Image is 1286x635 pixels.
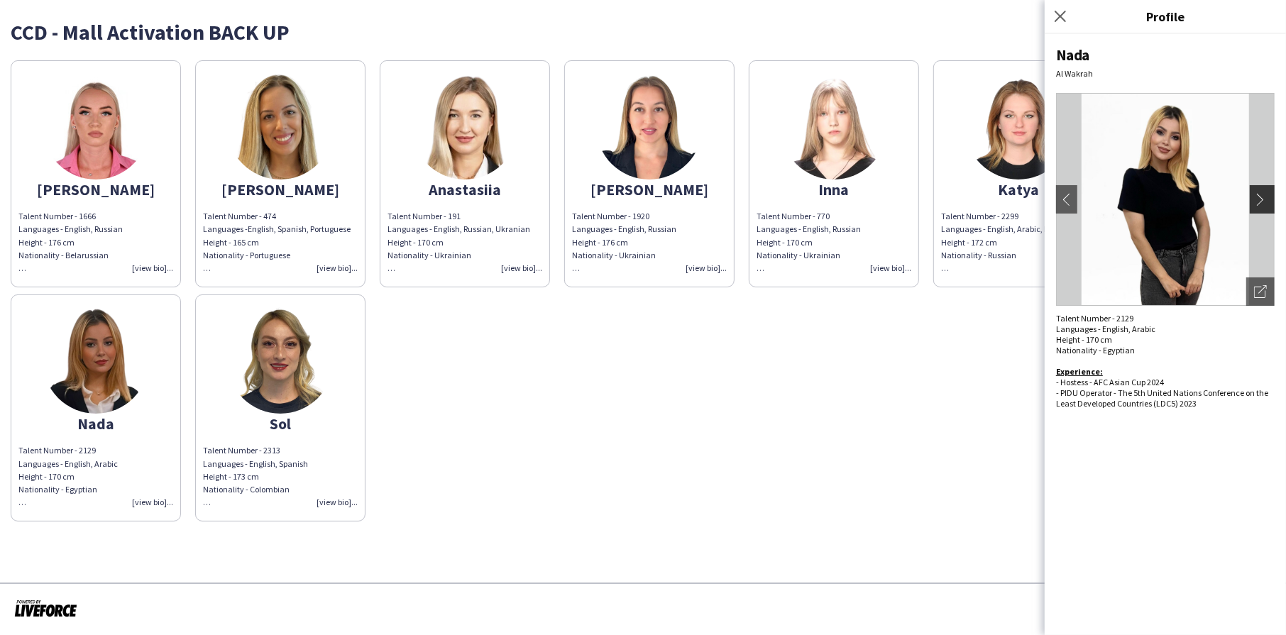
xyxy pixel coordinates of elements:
[1056,366,1103,377] b: Experience:
[596,73,703,180] img: thumb-ec00268c-6805-4636-9442-491a60bed0e9.png
[227,307,334,414] img: thumb-bdd9a070-a58f-4802-a4fa-63606ae1fa6c.png
[388,183,542,196] div: Anastasiia
[757,211,830,221] span: Talent Number - 770
[757,237,813,248] span: Height - 170 cm
[203,249,358,275] div: Nationality - Portuguese
[757,183,911,196] div: Inna
[43,307,149,414] img: thumb-127a73c4-72f8-4817-ad31-6bea1b145d02.png
[412,73,518,180] img: thumb-52a3d824-ddfa-4a38-a76e-c5eaf954a1e1.png
[18,183,173,196] div: [PERSON_NAME]
[781,73,887,180] img: thumb-73ae04f4-6c9a-49e3-bbd0-4b72125e7bf4.png
[572,211,676,273] span: Talent Number - 1920 Languages - English, Russian Height - 176 cm Nationality - Ukrainian
[18,445,118,507] span: Talent Number - 2129 Languages - English, Arabic Height - 170 cm Nationality - Egyptian
[18,417,173,430] div: Nada
[18,211,123,273] span: Talent Number - 1666 Languages - English, Russian Height - 176 cm Nationality - Belarussian
[388,249,542,262] div: Nationality - Ukrainian
[1056,93,1275,306] img: Crew avatar or photo
[203,417,358,430] div: Sol
[14,598,77,618] img: Powered by Liveforce
[203,211,276,234] span: Talent Number - 474 Languages -
[941,211,1072,273] span: Talent Number - 2299 Languages - English, Arabic, Russian Height - 172 cm Nationality - Russian
[1045,7,1286,26] h3: Profile
[965,73,1072,180] img: thumb-b9632d01-66db-4e9f-a951-87ed86672750.png
[1056,68,1275,79] div: Al Wakrah
[1246,277,1275,306] div: Open photos pop-in
[1056,45,1275,65] div: Nada
[757,223,861,234] span: Languages - English, Russian
[203,445,308,507] span: Talent Number - 2313 Languages - English, Spanish Height - 173 cm Nationality - Colombian
[757,250,840,260] span: Nationality - Ukrainian
[227,73,334,180] img: thumb-c495bd05-efe2-4577-82d0-4477ed5da2d9.png
[941,183,1096,196] div: Katya
[248,223,351,234] span: English, Spanish, Portuguese
[1056,313,1155,355] span: Talent Number - 2129 Languages - English, Arabic Height - 170 cm Nationality - Egyptian
[11,21,1275,43] div: CCD - Mall Activation BACK UP
[1056,387,1275,409] div: - PIDU Operator - The 5th United Nations Conference on the Least Developed Countries (LDC5) 2023
[203,183,358,196] div: [PERSON_NAME]
[43,73,149,180] img: thumb-66016a75671fc.jpeg
[572,183,727,196] div: [PERSON_NAME]
[1056,377,1275,387] div: - Hostess - AFC Asian Cup 2024
[388,211,530,247] span: Talent Number - 191 Languages - English, Russian, Ukranian Height - 170 cm
[203,237,259,248] span: Height - 165 cm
